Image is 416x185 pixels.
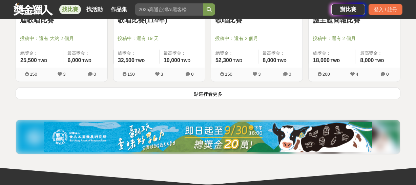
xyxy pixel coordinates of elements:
[258,72,261,77] span: 3
[191,72,193,77] span: 0
[135,3,203,16] input: 2025高通台灣AI黑客松
[67,57,81,63] span: 6,000
[67,50,103,57] span: 最高獎金：
[59,5,81,14] a: 找比賽
[136,58,145,63] span: TWD
[82,58,91,63] span: TWD
[215,50,254,57] span: 總獎金：
[16,88,400,99] button: 點這裡看更多
[375,58,384,63] span: TWD
[181,58,190,63] span: TWD
[386,72,389,77] span: 0
[360,50,396,57] span: 最高獎金：
[20,35,103,42] span: 投稿中：還有 大約 2 個月
[233,58,242,63] span: TWD
[127,72,135,77] span: 150
[44,122,372,152] img: 11b6bcb1-164f-4f8f-8046-8740238e410a.jpg
[356,72,358,77] span: 4
[118,35,201,42] span: 投稿中：還有 19 天
[289,72,291,77] span: 0
[63,72,65,77] span: 3
[313,50,352,57] span: 總獎金：
[20,50,59,57] span: 總獎金：
[331,58,340,63] span: TWD
[215,57,232,63] span: 52,300
[313,35,396,42] span: 投稿中：還有 2 個月
[215,35,298,42] span: 投稿中：還有 2 個月
[164,50,201,57] span: 最高獎金：
[323,72,330,77] span: 200
[38,58,47,63] span: TWD
[225,72,232,77] span: 150
[93,72,96,77] span: 0
[313,57,330,63] span: 18,000
[20,57,37,63] span: 25,500
[369,4,402,15] div: 登入 / 註冊
[360,57,374,63] span: 8,000
[118,50,155,57] span: 總獎金：
[161,72,163,77] span: 3
[263,57,276,63] span: 8,000
[84,5,105,14] a: 找活動
[164,57,180,63] span: 10,000
[108,5,130,14] a: 作品集
[118,57,134,63] span: 32,500
[331,4,365,15] a: 辦比賽
[277,58,287,63] span: TWD
[30,72,37,77] span: 150
[263,50,298,57] span: 最高獎金：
